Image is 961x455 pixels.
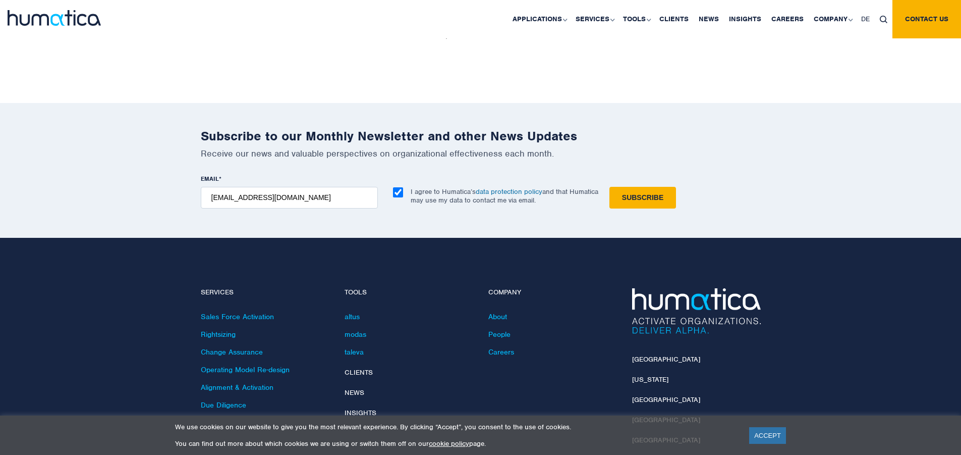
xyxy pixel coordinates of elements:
[393,187,403,197] input: I agree to Humatica’sdata protection policyand that Humatica may use my data to contact me via em...
[488,347,514,357] a: Careers
[476,187,542,196] a: data protection policy
[488,312,507,321] a: About
[345,347,364,357] a: taleva
[880,16,887,23] img: search_icon
[861,15,870,23] span: DE
[609,187,676,209] input: Subscribe
[201,187,378,209] input: name@company.com
[201,365,290,374] a: Operating Model Re-design
[632,395,700,404] a: [GEOGRAPHIC_DATA]
[201,383,273,392] a: Alignment & Activation
[429,439,469,448] a: cookie policy
[201,148,761,159] p: Receive our news and valuable perspectives on organizational effectiveness each month.
[632,288,761,334] img: Humatica
[488,288,617,297] h4: Company
[345,288,473,297] h4: Tools
[175,423,737,431] p: We use cookies on our website to give you the most relevant experience. By clicking “Accept”, you...
[345,330,366,339] a: modas
[201,330,236,339] a: Rightsizing
[345,388,364,397] a: News
[411,187,598,205] p: I agree to Humatica’s and that Humatica may use my data to contact me via email.
[632,375,668,384] a: [US_STATE]
[175,439,737,448] p: You can find out more about which cookies we are using or switch them off on our page.
[8,10,101,26] img: logo
[201,312,274,321] a: Sales Force Activation
[201,128,761,144] h2: Subscribe to our Monthly Newsletter and other News Updates
[345,368,373,377] a: Clients
[201,400,246,410] a: Due Diligence
[201,175,219,183] span: EMAIL
[749,427,786,444] a: ACCEPT
[345,312,360,321] a: altus
[201,288,329,297] h4: Services
[345,409,376,417] a: Insights
[488,330,511,339] a: People
[632,355,700,364] a: [GEOGRAPHIC_DATA]
[201,347,263,357] a: Change Assurance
